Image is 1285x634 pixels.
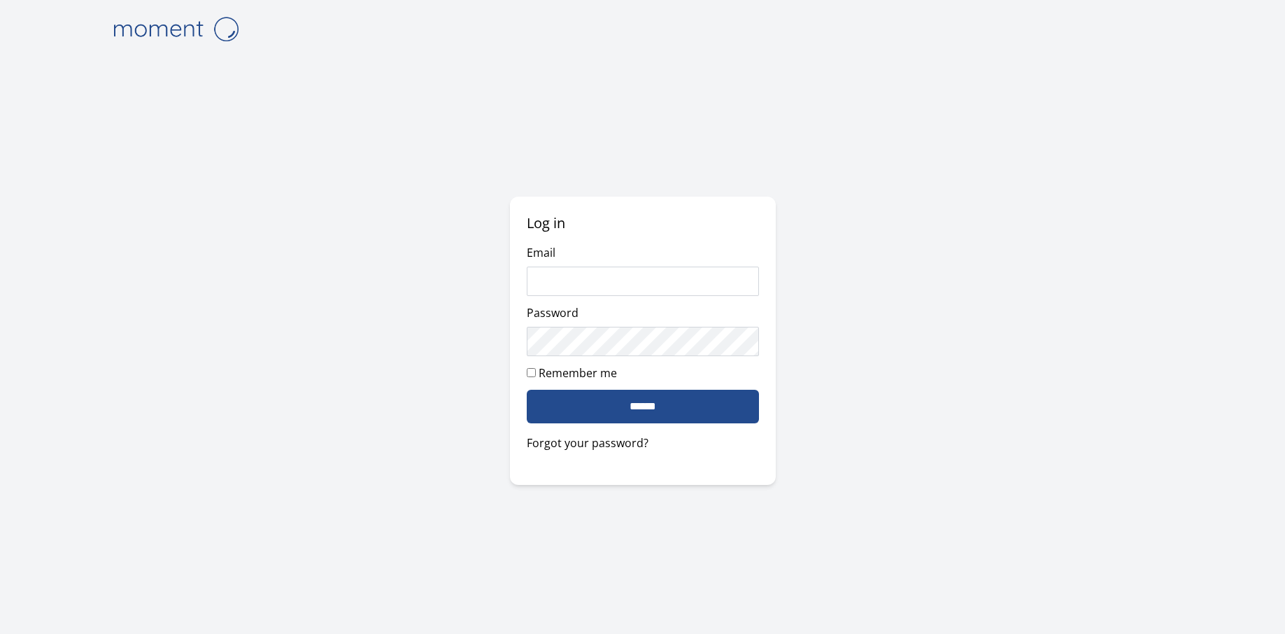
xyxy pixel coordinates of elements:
[527,213,759,233] h2: Log in
[106,11,246,47] img: logo-4e3dc11c47720685a147b03b5a06dd966a58ff35d612b21f08c02c0306f2b779.png
[539,365,617,381] label: Remember me
[527,305,578,320] label: Password
[527,245,555,260] label: Email
[527,435,759,451] a: Forgot your password?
